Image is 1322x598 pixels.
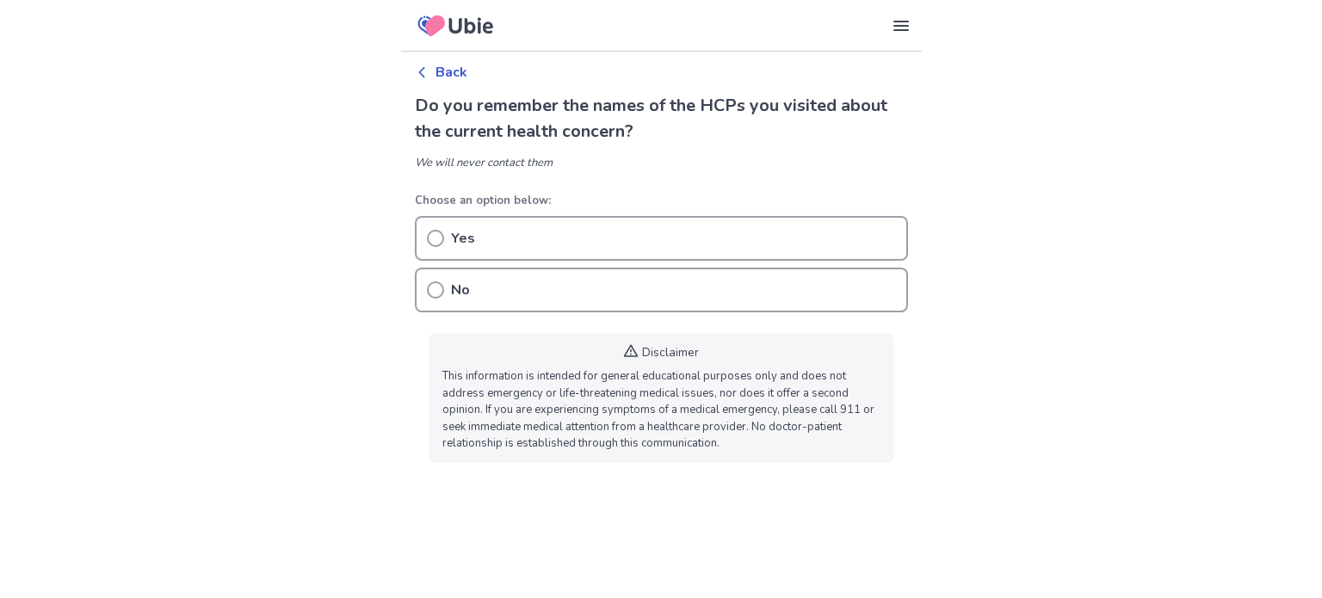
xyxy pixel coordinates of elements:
[415,155,553,170] i: We will never contact them
[451,228,475,249] p: Yes
[436,62,467,83] p: Back
[642,343,699,361] p: Disclaimer
[451,280,470,300] p: No
[415,93,908,145] h2: Do you remember the names of the HCPs you visited about the current health concern?
[415,193,908,210] p: Choose an option below:
[442,368,880,453] p: This information is intended for general educational purposes only and does not address emergency...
